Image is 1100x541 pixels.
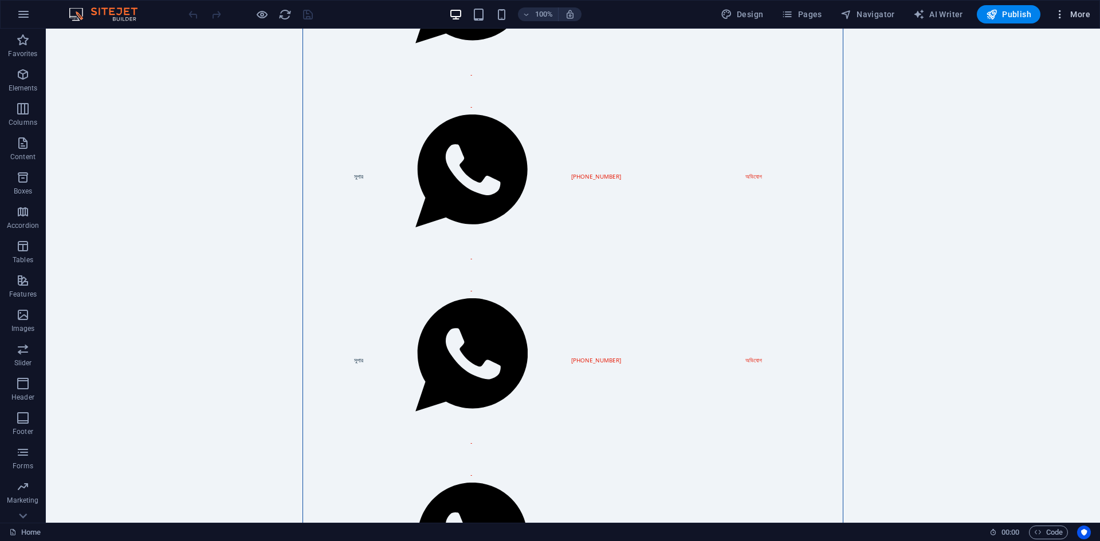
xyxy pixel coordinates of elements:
[535,7,553,21] h6: 100%
[9,290,37,299] p: Features
[781,9,822,20] span: Pages
[255,7,269,21] button: Click here to leave preview mode and continue editing
[518,7,559,21] button: 100%
[1077,526,1091,539] button: Usercentrics
[1001,526,1019,539] span: 00 00
[1050,5,1095,23] button: More
[14,358,32,368] p: Slider
[989,526,1020,539] h6: Session time
[14,187,33,196] p: Boxes
[278,7,292,21] button: reload
[777,5,826,23] button: Pages
[13,427,33,436] p: Footer
[13,461,33,471] p: Forms
[9,84,38,93] p: Elements
[913,9,963,20] span: AI Writer
[909,5,968,23] button: AI Writer
[7,496,38,505] p: Marketing
[1009,528,1011,536] span: :
[9,118,37,127] p: Columns
[11,324,35,333] p: Images
[66,7,152,21] img: Editor Logo
[7,221,39,230] p: Accordion
[836,5,899,23] button: Navigator
[1034,526,1063,539] span: Code
[10,152,36,161] p: Content
[11,393,34,402] p: Header
[716,5,768,23] button: Design
[8,49,37,58] p: Favorites
[9,526,41,539] a: Click to cancel selection. Double-click to open Pages
[721,9,764,20] span: Design
[840,9,895,20] span: Navigator
[278,8,292,21] i: Reload page
[13,255,33,264] p: Tables
[1054,9,1090,20] span: More
[716,5,768,23] div: Design (Ctrl+Alt+Y)
[977,5,1040,23] button: Publish
[1029,526,1068,539] button: Code
[986,9,1031,20] span: Publish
